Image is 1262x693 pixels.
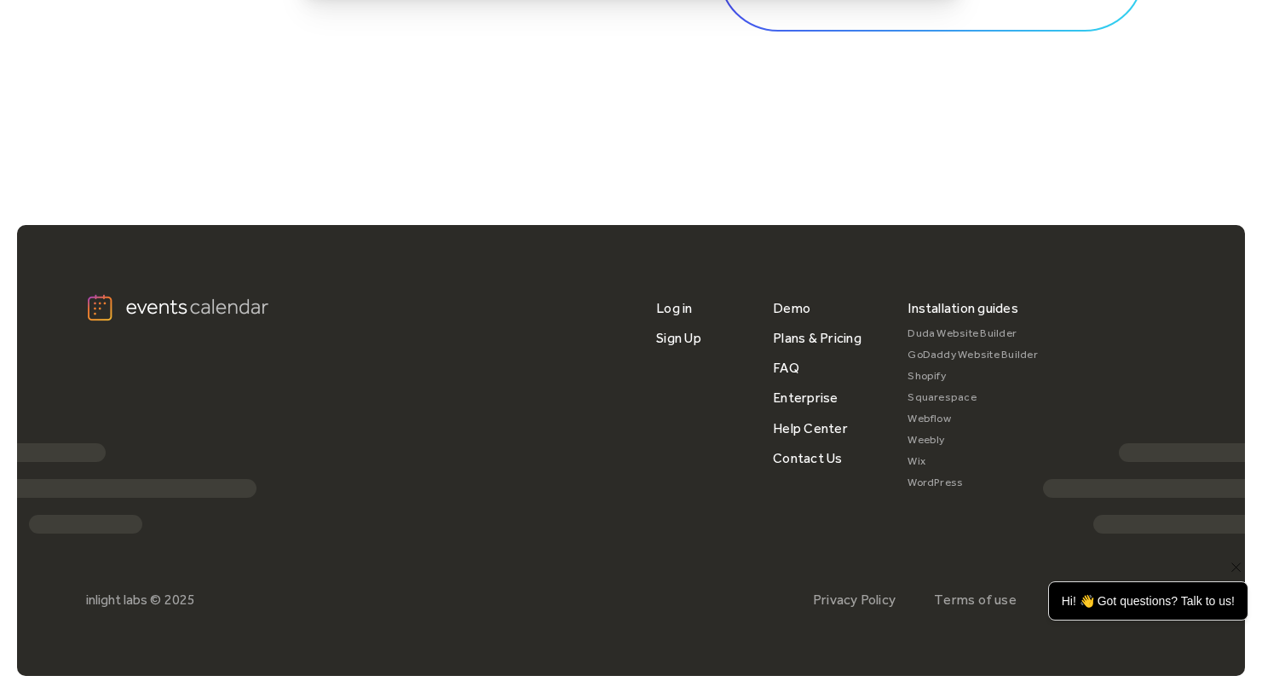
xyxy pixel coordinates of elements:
[908,323,1038,344] a: Duda Website Builder
[908,451,1038,472] a: Wix
[773,353,799,383] a: FAQ
[773,323,862,353] a: Plans & Pricing
[908,472,1038,494] a: WordPress
[813,592,896,608] a: Privacy Policy
[164,592,195,608] div: 2025
[656,293,692,323] a: Log in
[908,387,1038,408] a: Squarespace
[656,323,701,353] a: Sign Up
[773,413,848,443] a: Help Center
[773,293,810,323] a: Demo
[86,592,161,608] div: inlight labs ©
[773,443,842,473] a: Contact Us
[773,383,838,413] a: Enterprise
[908,366,1038,387] a: Shopify
[908,293,1018,323] div: Installation guides
[908,430,1038,451] a: Weebly
[908,344,1038,366] a: GoDaddy Website Builder
[934,592,1017,608] a: Terms of use
[908,408,1038,430] a: Webflow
